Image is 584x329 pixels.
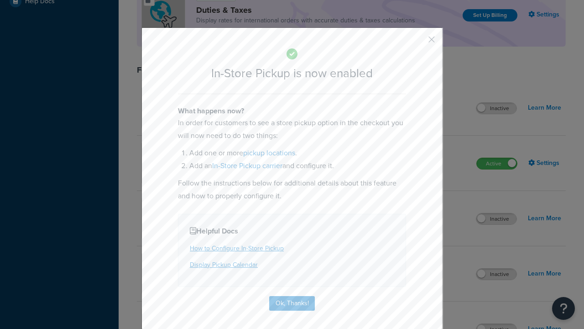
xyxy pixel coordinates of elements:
a: pickup locations [243,148,295,158]
li: Add an and configure it. [189,159,406,172]
li: Add one or more . [189,147,406,159]
p: Follow the instructions below for additional details about this feature and how to properly confi... [178,177,406,202]
a: Display Pickup Calendar [190,260,258,270]
a: How to Configure In-Store Pickup [190,244,284,253]
button: Ok, Thanks! [269,296,315,311]
a: In-Store Pickup carrier [212,160,282,171]
h4: Helpful Docs [190,226,394,237]
p: In order for customers to see a store pickup option in the checkout you will now need to do two t... [178,117,406,142]
h4: What happens now? [178,106,406,117]
h2: In-Store Pickup is now enabled [178,67,406,80]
